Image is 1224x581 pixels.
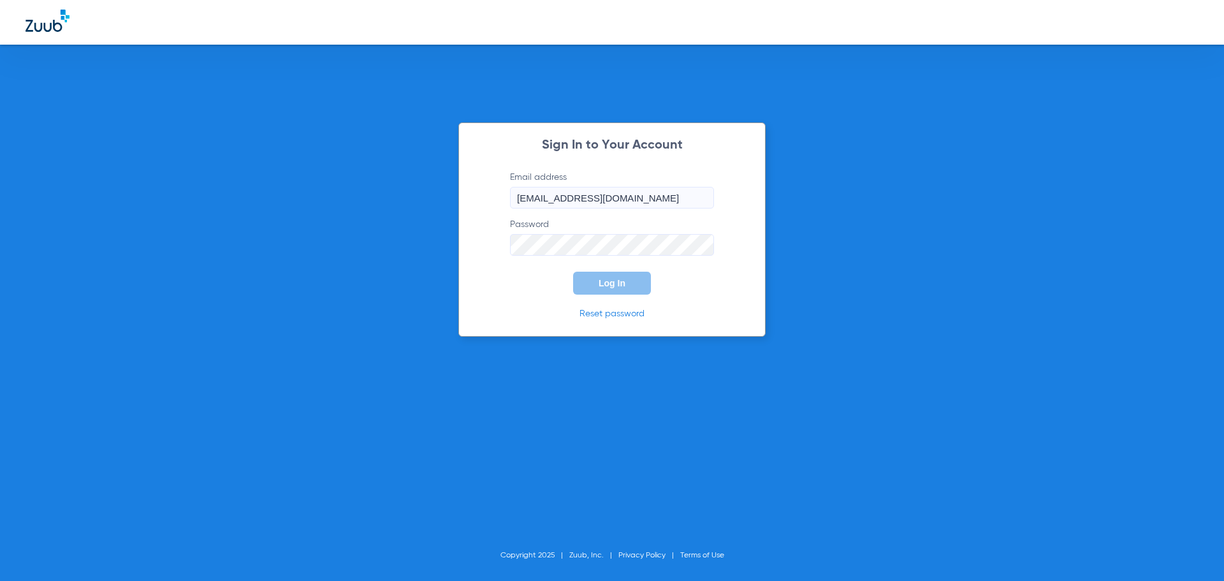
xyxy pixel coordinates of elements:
[618,552,666,559] a: Privacy Policy
[569,549,618,562] li: Zuub, Inc.
[510,187,714,209] input: Email address
[510,234,714,256] input: Password
[510,171,714,209] label: Email address
[500,549,569,562] li: Copyright 2025
[573,272,651,295] button: Log In
[25,10,69,32] img: Zuub Logo
[599,278,625,288] span: Log In
[579,309,645,318] a: Reset password
[491,139,733,152] h2: Sign In to Your Account
[510,218,714,256] label: Password
[680,552,724,559] a: Terms of Use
